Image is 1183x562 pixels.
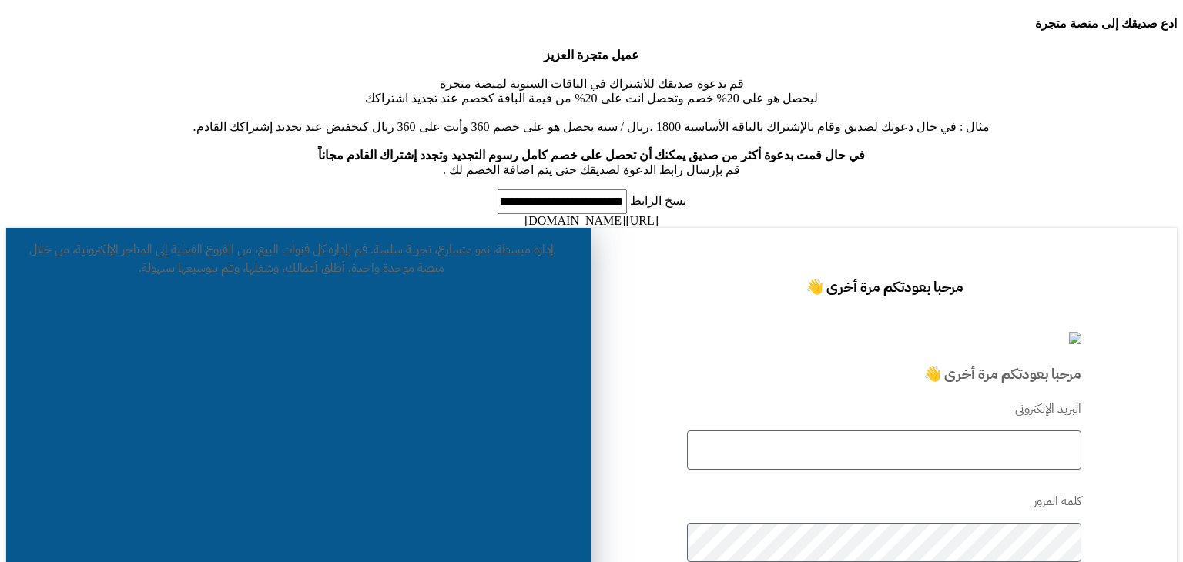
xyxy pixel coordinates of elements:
[627,194,686,207] label: نسخ الرابط
[29,240,444,277] span: قم بإدارة كل قنوات البيع، من الفروع الفعلية إلى المتاجر الإلكترونية، من خلال منصة موحدة واحدة. أط...
[370,240,554,259] span: إدارة مبسطة، نمو متسارع، تجربة سلسة.
[6,214,1177,228] div: [URL][DOMAIN_NAME]
[318,149,865,162] b: في حال قمت بدعوة أكثر من صديق يمكنك أن تحصل على خصم كامل رسوم التجديد وتجدد إشتراك القادم مجاناً
[6,16,1177,31] h4: ادع صديقك إلى منصة متجرة
[6,48,1177,177] p: قم بدعوة صديقك للاشتراك في الباقات السنوية لمنصة متجرة ليحصل هو على 20% خصم وتحصل انت على 20% من ...
[687,492,1081,510] p: كلمة المرور
[687,400,1081,418] p: البريد الإلكترونى
[544,49,639,62] b: عميل متجرة العزيز
[687,363,1081,385] h3: مرحبا بعودتكم مرة أخرى 👋
[1069,332,1081,344] img: logo-2.png
[806,276,963,298] span: مرحبا بعودتكم مرة أخرى 👋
